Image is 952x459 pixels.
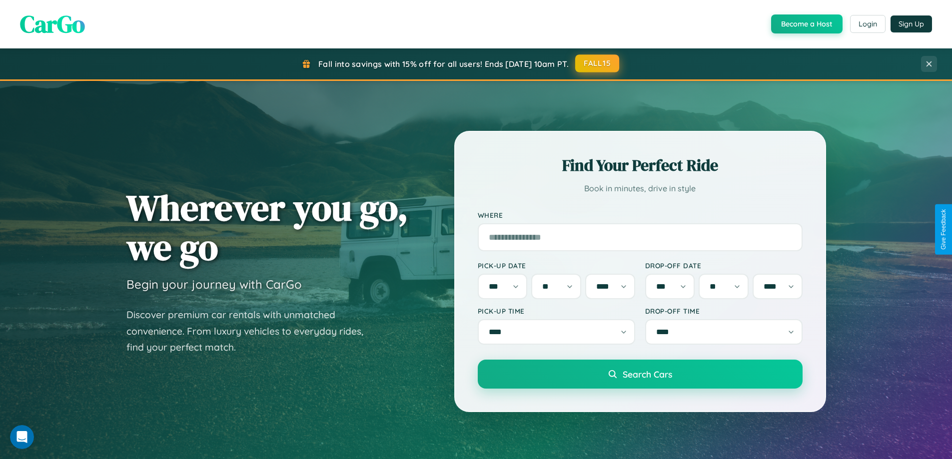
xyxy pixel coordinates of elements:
button: Login [850,15,886,33]
label: Pick-up Date [478,261,635,270]
div: Give Feedback [940,209,947,250]
label: Where [478,211,803,219]
h3: Begin your journey with CarGo [126,277,302,292]
button: Become a Host [771,14,843,33]
label: Drop-off Time [645,307,803,315]
iframe: Intercom live chat [10,425,34,449]
h1: Wherever you go, we go [126,188,408,267]
label: Pick-up Time [478,307,635,315]
p: Discover premium car rentals with unmatched convenience. From luxury vehicles to everyday rides, ... [126,307,376,356]
button: Search Cars [478,360,803,389]
button: FALL15 [575,54,619,72]
p: Book in minutes, drive in style [478,181,803,196]
span: Fall into savings with 15% off for all users! Ends [DATE] 10am PT. [318,59,569,69]
span: Search Cars [623,369,672,380]
h2: Find Your Perfect Ride [478,154,803,176]
span: CarGo [20,7,85,40]
label: Drop-off Date [645,261,803,270]
button: Sign Up [891,15,932,32]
